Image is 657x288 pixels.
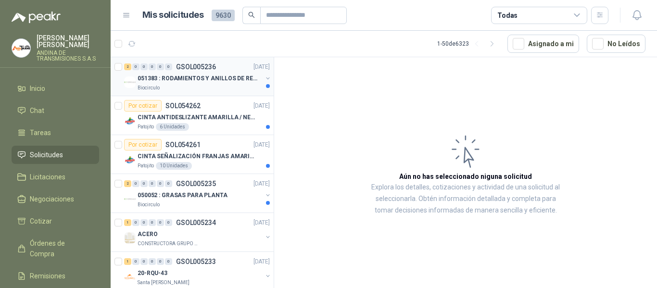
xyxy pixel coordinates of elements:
span: Licitaciones [30,172,65,182]
p: 050052 : GRASAS PARA PLANTA [138,191,227,200]
p: GSOL005234 [176,219,216,226]
div: 0 [132,63,139,70]
a: Licitaciones [12,168,99,186]
p: 20-RQU-43 [138,269,167,278]
div: 0 [165,219,172,226]
p: CONSTRUCTORA GRUPO FIP [138,240,198,248]
div: 0 [149,63,156,70]
p: Santa [PERSON_NAME] [138,279,190,287]
div: 0 [140,258,148,265]
div: 1 [124,258,131,265]
div: 0 [149,258,156,265]
div: 0 [157,258,164,265]
a: Solicitudes [12,146,99,164]
img: Company Logo [124,115,136,127]
p: SOL054262 [165,102,201,109]
p: [DATE] [253,257,270,266]
p: Patojito [138,162,154,170]
p: [DATE] [253,101,270,111]
a: 1 0 0 0 0 0 GSOL005234[DATE] Company LogoACEROCONSTRUCTORA GRUPO FIP [124,217,272,248]
span: Inicio [30,83,45,94]
a: 2 0 0 0 0 0 GSOL005235[DATE] Company Logo050052 : GRASAS PARA PLANTABiocirculo [124,178,272,209]
div: 0 [149,180,156,187]
div: 0 [140,180,148,187]
div: 0 [149,219,156,226]
img: Company Logo [124,193,136,205]
span: Remisiones [30,271,65,281]
div: 1 [124,219,131,226]
span: Solicitudes [30,150,63,160]
span: 9630 [212,10,235,21]
a: Órdenes de Compra [12,234,99,263]
p: [DATE] [253,63,270,72]
div: 10 Unidades [156,162,192,170]
span: Tareas [30,127,51,138]
div: 0 [132,258,139,265]
span: Órdenes de Compra [30,238,90,259]
p: CINTA ANTIDESLIZANTE AMARILLA / NEGRA [138,113,257,122]
a: Remisiones [12,267,99,285]
span: Chat [30,105,44,116]
span: Cotizar [30,216,52,226]
img: Logo peakr [12,12,61,23]
p: SOL054261 [165,141,201,148]
div: Por cotizar [124,139,162,150]
img: Company Logo [12,39,30,57]
a: 1 0 0 0 0 0 GSOL005233[DATE] Company Logo20-RQU-43Santa [PERSON_NAME] [124,256,272,287]
p: [PERSON_NAME] [PERSON_NAME] [37,35,99,48]
div: 0 [140,219,148,226]
p: [DATE] [253,140,270,150]
p: Explora los detalles, cotizaciones y actividad de una solicitud al seleccionarla. Obtén informaci... [370,182,561,216]
div: 0 [140,63,148,70]
img: Company Logo [124,271,136,283]
p: GSOL005235 [176,180,216,187]
a: Por cotizarSOL054261[DATE] Company LogoCINTA SEÑALIZACIÓN FRANJAS AMARILLAS NEGRAPatojito10 Unidades [111,135,274,174]
div: 0 [157,180,164,187]
button: Asignado a mi [507,35,579,53]
p: Biocirculo [138,201,160,209]
div: 0 [165,180,172,187]
span: search [248,12,255,18]
a: Negociaciones [12,190,99,208]
div: 1 - 50 de 6323 [437,36,500,51]
img: Company Logo [124,232,136,244]
a: Tareas [12,124,99,142]
p: GSOL005236 [176,63,216,70]
div: 0 [132,180,139,187]
h1: Mis solicitudes [142,8,204,22]
div: 0 [132,219,139,226]
div: 0 [165,63,172,70]
div: 2 [124,63,131,70]
div: Por cotizar [124,100,162,112]
img: Company Logo [124,154,136,166]
img: Company Logo [124,76,136,88]
a: Inicio [12,79,99,98]
p: [DATE] [253,179,270,188]
div: 0 [165,258,172,265]
p: Patojito [138,123,154,131]
a: 2 0 0 0 0 0 GSOL005236[DATE] Company Logo051383 : RODAMIENTOS Y ANILLOS DE RETENCION RUEDASBiocir... [124,61,272,92]
button: No Leídos [587,35,645,53]
p: Biocirculo [138,84,160,92]
div: Todas [497,10,518,21]
p: ACERO [138,230,157,239]
div: 0 [157,63,164,70]
p: 051383 : RODAMIENTOS Y ANILLOS DE RETENCION RUEDAS [138,74,257,83]
a: Chat [12,101,99,120]
a: Por cotizarSOL054262[DATE] Company LogoCINTA ANTIDESLIZANTE AMARILLA / NEGRAPatojito6 Unidades [111,96,274,135]
p: [DATE] [253,218,270,227]
p: CINTA SEÑALIZACIÓN FRANJAS AMARILLAS NEGRA [138,152,257,161]
p: ANDINA DE TRANSMISIONES S.A.S [37,50,99,62]
div: 6 Unidades [156,123,189,131]
span: Negociaciones [30,194,74,204]
h3: Aún no has seleccionado niguna solicitud [399,171,532,182]
a: Cotizar [12,212,99,230]
div: 2 [124,180,131,187]
div: 0 [157,219,164,226]
p: GSOL005233 [176,258,216,265]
